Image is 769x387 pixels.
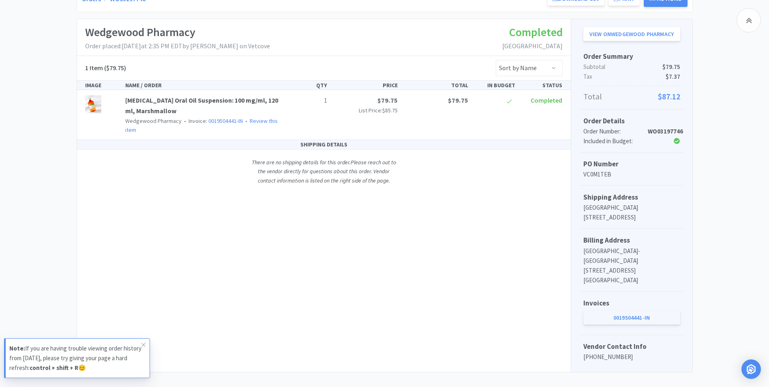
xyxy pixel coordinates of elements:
[77,140,571,149] div: SHIPPING DETAILS
[125,117,278,133] a: Review this item
[82,81,122,90] div: IMAGE
[583,266,680,275] p: [STREET_ADDRESS]
[583,192,680,203] h5: Shipping Address
[583,62,680,72] p: Subtotal
[583,341,680,352] h5: Vendor Contact Info
[509,25,563,39] span: Completed
[283,81,330,90] div: QTY
[648,127,683,135] strong: WO03197746
[518,81,566,90] div: STATUS
[125,117,182,125] span: Wedgewood Pharmacy
[471,81,518,90] div: IN BUDGET
[583,159,680,170] h5: PO Number
[583,203,680,222] p: [GEOGRAPHIC_DATA] [STREET_ADDRESS]
[583,275,680,285] p: [GEOGRAPHIC_DATA]
[122,81,283,90] div: NAME / ORDER
[9,344,141,373] p: If you are having trouble viewing order history from [DATE], please try giving your page a hard r...
[583,90,680,103] p: Total
[531,96,562,104] span: Completed
[583,170,680,179] p: VC0M1TEB
[583,116,680,127] h5: Order Details
[583,27,680,41] a: View onWedgewood Pharmacy
[583,136,648,146] div: Included in Budget:
[583,311,680,325] a: 0019504441-IN
[666,72,680,82] span: $7.37
[658,90,680,103] span: $87.12
[208,117,243,125] a: 0019504441-IN
[330,81,401,90] div: PRICE
[244,117,248,125] span: •
[502,41,563,52] p: [GEOGRAPHIC_DATA]
[183,117,187,125] span: •
[334,106,398,115] p: List Price:
[30,364,78,372] strong: control + shift + R
[583,235,680,246] h5: Billing Address
[662,62,680,72] span: $79.75
[85,41,270,52] p: Order placed: [DATE] at 2:35 PM EDT by [PERSON_NAME] on Vetcove
[382,107,398,114] span: $85.75
[583,352,680,362] p: [PHONE_NUMBER]
[182,117,243,125] span: Invoice:
[9,344,25,352] strong: Note:
[583,246,680,266] p: [GEOGRAPHIC_DATA]-[GEOGRAPHIC_DATA]
[583,72,680,82] p: Tax
[85,63,126,73] h5: ($79.75)
[125,96,278,115] a: [MEDICAL_DATA] Oral Oil Suspension: 100 mg/ml, 120 ml, Marshmallow
[401,81,471,90] div: TOTAL
[377,96,398,104] span: $79.75
[287,95,327,106] p: 1
[85,64,103,72] span: 1 Item
[583,51,680,62] h5: Order Summary
[85,95,101,113] img: 734b88fb64ee4b8c89bc103bdab9b1a0_462173.jpeg
[448,96,468,104] span: $79.75
[741,359,761,379] div: Open Intercom Messenger
[85,23,270,41] h1: Wedgewood Pharmacy
[583,298,680,309] h5: Invoices
[583,127,648,136] div: Order Number:
[252,159,396,184] i: There are no shipping details for this order. Please reach out to the vendor directly for questio...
